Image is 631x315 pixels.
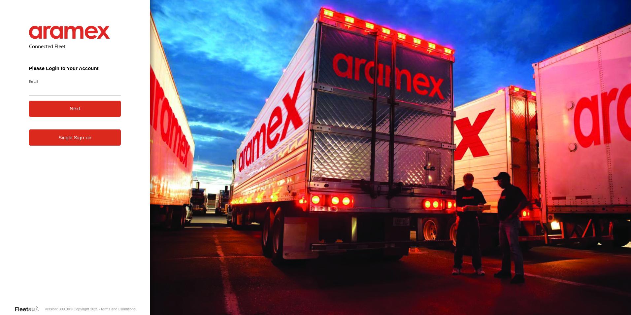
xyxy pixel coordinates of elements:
[29,129,121,146] a: Single Sign-on
[29,26,110,39] img: Aramex
[29,101,121,117] button: Next
[29,79,121,84] label: Email
[29,43,121,50] h2: Connected Fleet
[45,307,70,311] div: Version: 309.00
[14,306,45,312] a: Visit our Website
[70,307,136,311] div: © Copyright 2025 -
[100,307,135,311] a: Terms and Conditions
[29,65,121,71] h3: Please Login to Your Account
